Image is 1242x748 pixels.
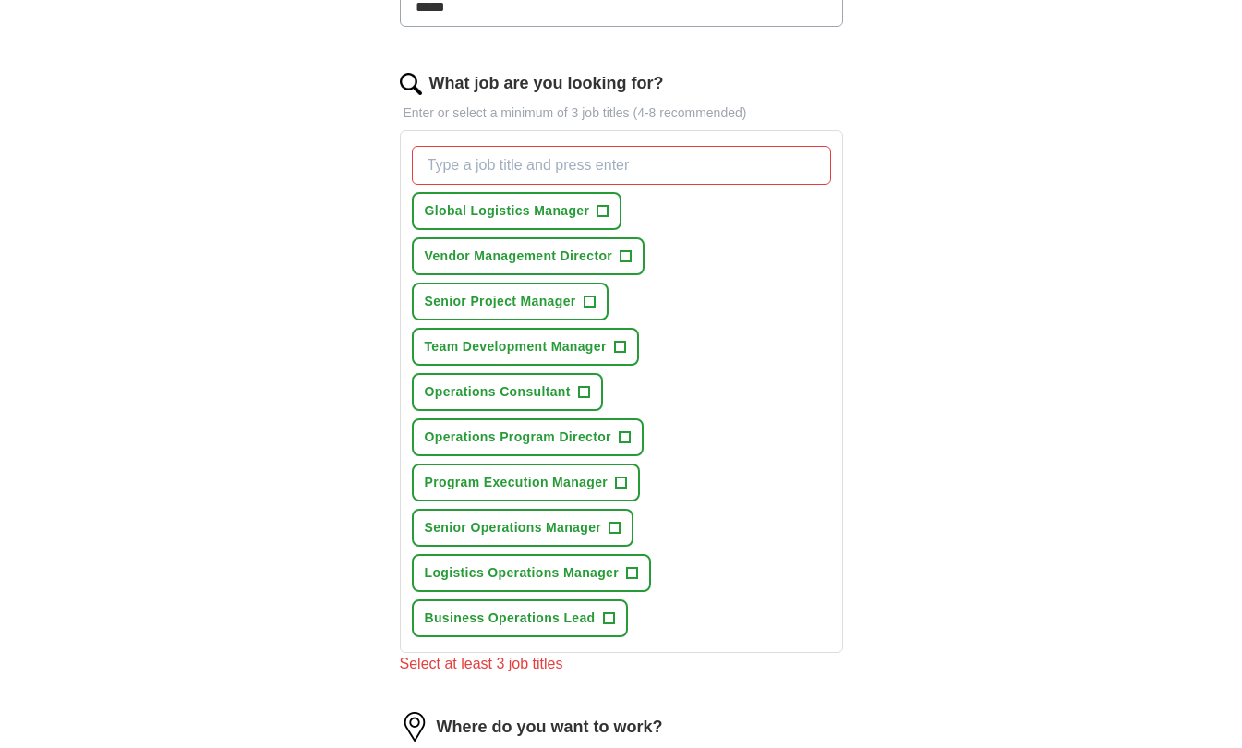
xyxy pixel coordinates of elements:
span: Team Development Manager [425,337,607,356]
p: Enter or select a minimum of 3 job titles (4-8 recommended) [400,103,843,123]
button: Operations Consultant [412,373,603,411]
span: Program Execution Manager [425,473,609,492]
span: Operations Program Director [425,428,611,447]
img: search.png [400,73,422,95]
span: Senior Operations Manager [425,518,602,537]
span: Global Logistics Manager [425,201,590,221]
button: Global Logistics Manager [412,192,622,230]
button: Business Operations Lead [412,599,628,637]
span: Operations Consultant [425,382,571,402]
span: Logistics Operations Manager [425,563,620,583]
div: Select at least 3 job titles [400,653,843,675]
button: Team Development Manager [412,328,639,366]
span: Senior Project Manager [425,292,576,311]
button: Vendor Management Director [412,237,645,275]
span: Vendor Management Director [425,247,613,266]
label: What job are you looking for? [429,71,664,96]
button: Program Execution Manager [412,464,641,501]
label: Where do you want to work? [437,715,663,740]
button: Senior Project Manager [412,283,609,320]
button: Logistics Operations Manager [412,554,652,592]
img: location.png [400,712,429,742]
input: Type a job title and press enter [412,146,831,185]
span: Business Operations Lead [425,609,596,628]
button: Operations Program Director [412,418,644,456]
button: Senior Operations Manager [412,509,634,547]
